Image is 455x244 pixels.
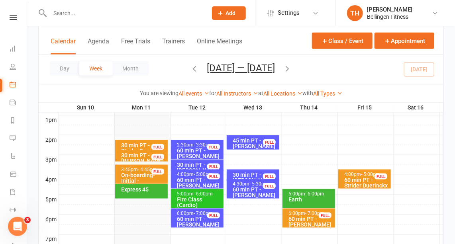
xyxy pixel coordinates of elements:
[258,90,263,96] strong: at
[207,144,220,150] div: FULL
[305,211,324,216] span: - 7:00pm
[194,191,213,197] span: - 6:00pm
[24,217,31,223] span: 3
[197,37,242,55] button: Online Meetings
[207,174,220,180] div: FULL
[393,103,440,113] th: Sat 16
[121,172,166,189] div: On-boarding-Initial - [PERSON_NAME]
[313,90,342,97] a: All Types
[194,172,213,177] span: - 5:00pm
[337,103,393,113] th: Fri 15
[170,103,226,113] th: Tue 12
[151,169,164,175] div: FULL
[121,167,166,172] div: 3:45pm
[39,155,59,165] th: 3pm
[347,5,363,21] div: TH
[8,217,27,236] iframe: Intercom live chat
[121,37,150,55] button: Free Trials
[121,142,166,154] div: 30 min PT - Strider Duerinckx
[226,10,236,16] span: Add
[305,191,324,197] span: - 6:00pm
[47,8,202,19] input: Search...
[10,166,27,184] a: Product Sales
[39,195,59,205] th: 5pm
[59,103,114,113] th: Sun 10
[177,142,222,148] div: 2:30pm
[344,177,389,188] div: 60 min PT - Strider Duerinckx
[177,211,222,216] div: 6:00pm
[39,175,59,185] th: 4pm
[121,187,166,192] div: Express 45
[232,172,278,183] div: 30 min PT - [PERSON_NAME]
[367,13,412,20] div: Bellingen Fitness
[226,103,282,113] th: Wed 13
[162,37,185,55] button: Trainers
[10,94,27,112] a: Payments
[288,197,333,202] div: Earth
[177,216,222,227] div: 60 min PT - [PERSON_NAME]
[177,191,222,197] div: 5:00pm
[88,37,109,55] button: Agenda
[263,183,276,189] div: FULL
[288,216,333,227] div: 60 min PT - [PERSON_NAME]
[216,90,258,97] a: All Instructors
[151,144,164,150] div: FULL
[344,172,389,177] div: 4:00pm
[232,182,278,187] div: 4:30pm
[367,6,412,13] div: [PERSON_NAME]
[177,197,222,208] div: Fire Class (Cardio)
[177,177,222,188] div: 60 min PT - [PERSON_NAME]
[232,138,278,149] div: 45 min PT - [PERSON_NAME]
[312,33,373,49] button: Class / Event
[151,154,164,160] div: FULL
[263,90,302,97] a: All Locations
[39,135,59,145] th: 2pm
[39,215,59,224] th: 6pm
[138,167,157,172] span: - 4:45pm
[177,148,222,159] div: 60 min PT - [PERSON_NAME]
[79,61,112,76] button: Week
[212,6,246,20] button: Add
[249,181,269,187] span: - 5:30pm
[114,103,170,113] th: Mon 11
[302,90,313,96] strong: with
[207,213,220,219] div: FULL
[207,164,220,170] div: FULL
[375,33,434,49] button: Appointment
[51,37,76,55] button: Calendar
[50,61,79,76] button: Day
[232,187,278,198] div: 60 min PT - [PERSON_NAME]
[209,90,216,96] strong: for
[194,211,213,216] span: - 7:00pm
[177,162,222,173] div: 30 min PT - [PERSON_NAME]
[10,112,27,130] a: Reports
[207,62,275,74] button: [DATE] — [DATE]
[10,41,27,59] a: Dashboard
[361,172,380,177] span: - 5:00pm
[177,172,222,177] div: 4:00pm
[121,152,166,164] div: 30 min PT - [PERSON_NAME]
[319,213,331,219] div: FULL
[263,174,276,180] div: FULL
[278,4,300,22] span: Settings
[112,61,149,76] button: Month
[263,139,276,145] div: FULL
[10,76,27,94] a: Calendar
[288,211,333,216] div: 6:00pm
[375,174,387,180] div: FULL
[140,90,178,96] strong: You are viewing
[10,59,27,76] a: People
[39,115,59,125] th: 1pm
[288,191,333,197] div: 5:00pm
[282,103,337,113] th: Thu 14
[194,142,213,148] span: - 3:30pm
[178,90,209,97] a: All events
